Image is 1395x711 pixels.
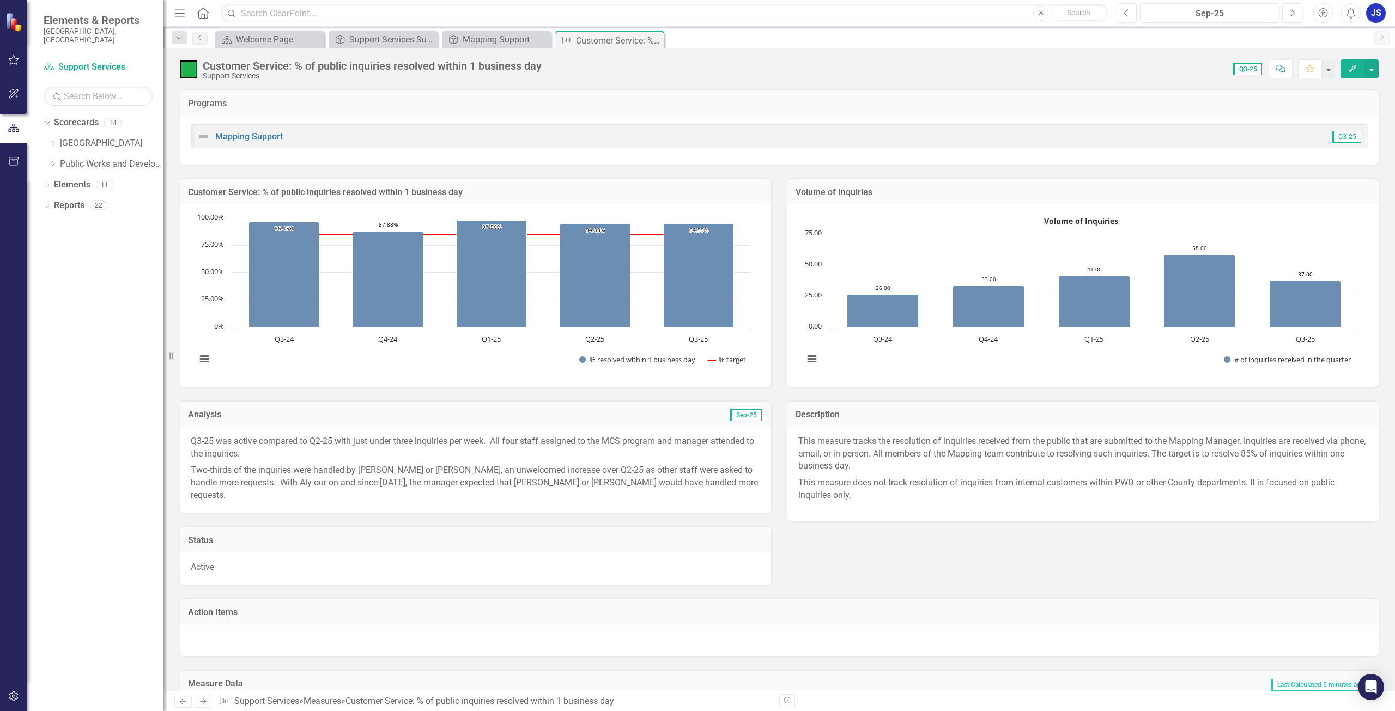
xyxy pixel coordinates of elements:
[44,61,153,74] a: Support Services
[1298,270,1313,278] text: 37.00
[796,410,1370,420] h3: Description
[585,334,604,344] text: Q2-25
[203,60,542,72] div: Customer Service: % of public inquiries resolved within 1 business day
[44,14,153,27] span: Elements & Reports
[730,409,762,421] span: Sep-25
[798,212,1363,376] svg: Interactive chart
[1087,265,1102,273] text: 41.00
[708,355,746,364] button: Show % target
[203,72,542,80] div: Support Services
[804,351,820,367] button: View chart menu, Volume of Inquiries
[689,334,708,344] text: Q3-25
[445,33,548,46] a: Mapping Support
[1270,281,1341,327] path: Q3-25, 37. # of inquiries received in the quarter.
[798,475,1368,504] p: This measure does not track resolution of inquiries from internal customers within PWD or other C...
[236,33,322,46] div: Welcome Page
[796,187,1370,197] h3: Volume of Inquiries
[1164,255,1235,327] path: Q2-25, 58. # of inquiries received in the quarter.
[1059,276,1130,327] path: Q1-25, 41. # of inquiries received in the quarter.
[201,239,224,249] text: 75.00%
[60,137,163,150] a: [GEOGRAPHIC_DATA]
[197,351,212,367] button: View chart menu, Chart
[214,321,224,331] text: 0%
[353,232,423,327] path: Q4-24, 87.87878788. % resolved within 1 business day.
[180,60,197,78] img: On Target
[304,696,341,706] a: Measures
[805,228,822,238] text: 75.00
[1044,216,1118,226] text: Volume of Inquiries
[345,696,614,706] div: Customer Service: % of public inquiries resolved within 1 business day
[249,221,734,327] g: % resolved within 1 business day, series 1 of 2. Bar series with 5 bars.
[560,224,630,327] path: Q2-25, 94.82758621. % resolved within 1 business day.
[201,266,224,276] text: 50.00%
[798,435,1368,475] p: This measure tracks the resolution of inquiries received from the public that are submitted to th...
[805,290,822,300] text: 25.00
[197,130,210,143] img: Not Defined
[104,118,122,127] div: 14
[1332,131,1361,143] span: Q3-25
[188,536,763,545] h3: Status
[809,321,822,331] text: 0.00
[218,33,322,46] a: Welcome Page
[191,462,760,502] p: Two-thirds of the inquiries were handled by [PERSON_NAME] or [PERSON_NAME], an unwelcomed increas...
[249,222,319,327] path: Q3-24, 96.15384615. % resolved within 1 business day.
[1190,334,1209,344] text: Q2-25
[378,334,398,344] text: Q4-24
[979,334,998,344] text: Q4-24
[873,334,893,344] text: Q3-24
[60,158,163,171] a: Public Works and Development
[54,199,84,212] a: Reports
[275,224,294,232] text: 96.15%
[1271,679,1369,691] span: Last Calculated 5 minutes ago
[96,180,113,190] div: 11
[331,33,435,46] a: Support Services Summary Report
[981,275,996,283] text: 33.00
[1192,244,1207,252] text: 58.00
[876,284,890,291] text: 26.00
[219,695,771,708] div: » »
[463,33,548,46] div: Mapping Support
[689,226,708,234] text: 94.59%
[5,13,25,32] img: ClearPoint Strategy
[379,221,398,228] text: 87.88%
[1084,334,1103,344] text: Q1-25
[90,200,107,210] div: 22
[215,131,283,142] a: Mapping Support
[1233,63,1262,75] span: Q3-25
[188,679,609,689] h3: Measure Data
[586,226,605,234] text: 94.83%
[44,87,153,106] input: Search Below...
[1358,674,1384,700] div: Open Intercom Messenger
[457,221,527,327] path: Q1-25, 97.56097561. % resolved within 1 business day.
[197,212,224,222] text: 100.00%
[1051,5,1106,21] button: Search
[1366,3,1386,23] button: JS
[191,561,760,574] p: Active
[1296,334,1315,344] text: Q3-25
[349,33,435,46] div: Support Services Summary Report
[805,259,822,269] text: 50.00
[188,99,1370,108] h3: Programs
[191,212,756,376] svg: Interactive chart
[188,187,763,197] h3: Customer Service: % of public inquiries resolved within 1 business day
[44,27,153,45] small: [GEOGRAPHIC_DATA], [GEOGRAPHIC_DATA]
[1067,8,1090,17] span: Search
[579,355,696,364] button: Show % resolved within 1 business day
[188,410,476,420] h3: Analysis
[798,212,1368,376] div: Volume of Inquiries. Highcharts interactive chart.
[54,179,90,191] a: Elements
[1144,7,1276,20] div: Sep-25
[953,286,1024,327] path: Q4-24, 33. # of inquiries received in the quarter.
[188,607,1370,617] h3: Action Items
[201,294,224,303] text: 25.00%
[847,295,919,327] path: Q3-24, 26. # of inquiries received in the quarter.
[664,224,734,327] path: Q3-25, 94.59459459. % resolved within 1 business day.
[1140,3,1279,23] button: Sep-25
[275,334,294,344] text: Q3-24
[191,212,760,376] div: Chart. Highcharts interactive chart.
[234,696,299,706] a: Support Services
[576,34,662,47] div: Customer Service: % of public inquiries resolved within 1 business day
[482,334,501,344] text: Q1-25
[191,435,760,463] p: Q3-25 was active compared to Q2-25 with just under three inquiries per week. All four staff assig...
